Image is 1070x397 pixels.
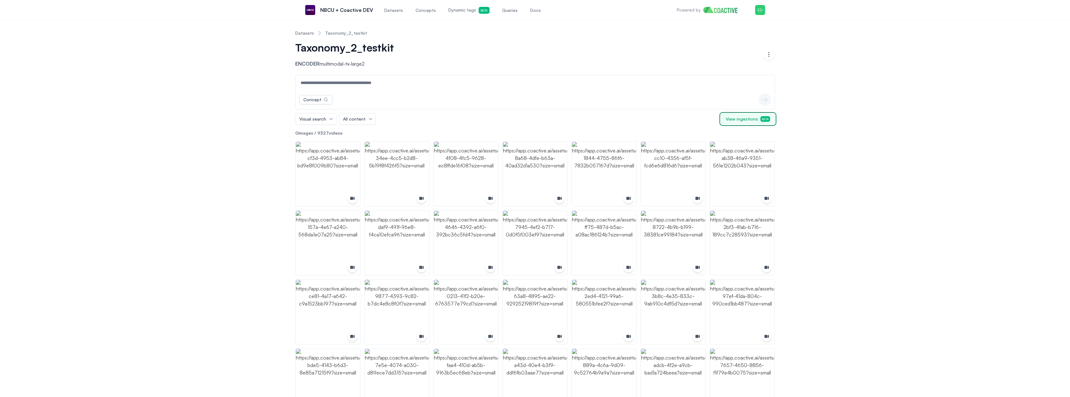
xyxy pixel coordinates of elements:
a: Taxonomy_2_testkit [325,30,367,36]
span: View ingestions [726,116,770,122]
button: Taxonomy_2_testkit [295,41,403,54]
p: Powered by [677,7,701,13]
img: https://app.coactive.ai/assets/ui/images/coactive/Taxonomy_2_testkit_1740064960001/9d422d34-ab38-... [710,142,774,206]
p: images / videos [295,130,775,136]
img: NBCU + Coactive DEV [305,5,315,15]
img: https://app.coactive.ai/assets/ui/images/coactive/Taxonomy_2_testkit_1740064960001/96329ad7-3b8c-... [641,280,705,344]
img: https://app.coactive.ai/assets/ui/images/coactive/Taxonomy_2_testkit_1740064960001/bec26021-7945-... [503,211,567,275]
img: https://app.coactive.ai/assets/ui/images/coactive/Taxonomy_2_testkit_1740064960001/62710fa1-4f08-... [434,142,498,206]
img: Menu for the logged in user [755,5,765,15]
button: All content [339,113,376,125]
span: 0 [295,130,298,136]
p: NBCU + Coactive DEV [320,6,373,14]
img: https://app.coactive.ai/assets/ui/images/coactive/Taxonomy_2_testkit_1740064960001/db7ede7e-0213-... [434,280,498,344]
p: multimodal-tx-large2 [295,60,408,67]
button: Visual search [296,113,336,125]
span: Taxonomy_2_testkit [295,41,394,54]
img: https://app.coactive.ai/assets/ui/images/coactive/Taxonomy_2_testkit_1740064960001/1caac6bb-2bf3-... [710,211,774,275]
img: https://app.coactive.ai/assets/ui/images/coactive/Taxonomy_2_testkit_1740064960001/67db35c8-1844-... [572,142,636,206]
img: https://app.coactive.ai/assets/ui/images/coactive/Taxonomy_2_testkit_1740064960001/2905a65c-cf3d-... [296,142,360,206]
img: https://app.coactive.ai/assets/ui/images/coactive/Taxonomy_2_testkit_1740064960001/62c99f98-97ef-... [710,280,774,344]
img: https://app.coactive.ai/assets/ui/images/coactive/Taxonomy_2_testkit_1740064960001/fa4c9b34-4646-... [434,211,498,275]
img: https://app.coactive.ai/assets/ui/images/coactive/Taxonomy_2_testkit_1740064960001/42ba3339-ff75-... [572,211,636,275]
span: Visual search [299,116,326,122]
button: Concept [299,95,332,104]
a: Datasets [295,30,314,36]
span: 9327 [317,130,329,136]
img: https://app.coactive.ai/assets/ui/images/coactive/Taxonomy_2_testkit_1740064960001/95bb093b-ce81-... [296,280,360,344]
span: Encoder [295,61,320,67]
span: All content [343,116,366,122]
img: https://app.coactive.ai/assets/ui/images/coactive/Taxonomy_2_testkit_1740064960001/64deda59-63a8-... [503,280,567,344]
img: https://app.coactive.ai/assets/ui/images/coactive/Taxonomy_2_testkit_1740064960001/26fac25d-2ed4-... [572,280,636,344]
img: https://app.coactive.ai/assets/ui/images/coactive/Taxonomy_2_testkit_1740064960001/991e275c-9877-... [365,280,429,344]
button: View ingestionsBeta [721,113,775,125]
img: https://app.coactive.ai/assets/ui/images/coactive/Taxonomy_2_testkit_1740064960001/b300ffff-8722-... [641,211,705,275]
img: https://app.coactive.ai/assets/ui/images/coactive/Taxonomy_2_testkit_1740064960001/f9af6437-daf9-... [365,211,429,275]
span: Datasets [384,7,403,13]
span: Beta [479,7,490,14]
img: https://app.coactive.ai/assets/ui/images/coactive/Taxonomy_2_testkit_1740064960001/03013c69-8a68-... [503,142,567,206]
img: https://app.coactive.ai/assets/ui/images/coactive/Taxonomy_2_testkit_1740064960001/ab0d5d6a-cc10-... [641,142,705,206]
span: Dynamic tags [448,7,490,14]
img: Home [703,7,742,13]
span: Queries [502,7,518,13]
img: https://app.coactive.ai/assets/ui/images/coactive/Taxonomy_2_testkit_1740064960001/b195166b-34ee-... [365,142,429,206]
img: https://app.coactive.ai/assets/ui/images/coactive/Taxonomy_2_testkit_1740064960001/25a72585-157a-... [296,211,360,275]
span: Concepts [416,7,436,13]
span: Beta [760,116,770,122]
nav: Breadcrumb [295,25,775,41]
div: Concept [303,97,321,103]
